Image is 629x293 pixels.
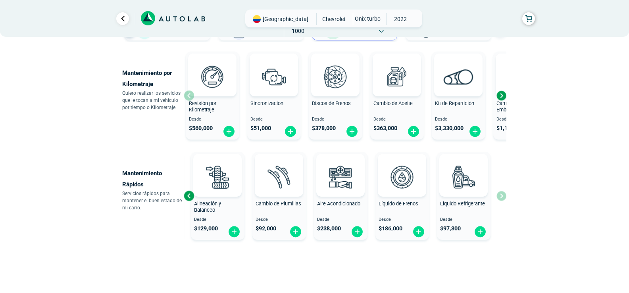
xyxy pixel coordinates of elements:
[228,226,240,238] img: fi_plus-circle2.svg
[373,125,397,132] span: $ 363,000
[312,100,351,106] span: Discos de Frenos
[323,159,358,194] img: aire_acondicionado-v3.svg
[200,159,235,194] img: alineacion_y_balanceo-v3.svg
[223,125,235,138] img: fi_plus-circle2.svg
[432,52,485,140] button: Kit de Repartición Desde $3,330,000
[437,152,491,240] button: Líquido Refrigerante Desde $97,300
[186,52,239,140] button: Revisión por Kilometraje Desde $560,000
[284,125,297,138] img: fi_plus-circle2.svg
[267,155,291,179] img: AD0BCuuxAAAAAElFTkSuQmCC
[122,90,184,111] p: Quiero realizar los servicios que le tocan a mi vehículo por tiempo o Kilometraje
[122,168,184,190] p: Mantenimiento Rápidos
[329,155,352,179] img: AD0BCuuxAAAAAElFTkSuQmCC
[206,155,229,179] img: AD0BCuuxAAAAAElFTkSuQmCC
[379,59,414,94] img: cambio_de_aceite-v3.svg
[412,226,425,238] img: fi_plus-circle2.svg
[496,117,544,122] span: Desde
[474,226,487,238] img: fi_plus-circle2.svg
[379,201,418,207] span: Líquido de Frenos
[375,152,429,240] button: Líquido de Frenos Desde $186,000
[373,100,413,106] span: Cambio de Aceite
[250,117,298,122] span: Desde
[446,159,481,194] img: liquido_refrigerante-v3.svg
[318,59,353,94] img: frenos2-v3.svg
[440,217,487,222] span: Desde
[200,55,224,79] img: AD0BCuuxAAAAAElFTkSuQmCC
[435,117,482,122] span: Desde
[194,201,221,213] span: Alineación y Balanceo
[452,155,475,179] img: AD0BCuuxAAAAAElFTkSuQmCC
[379,225,402,232] span: $ 186,000
[194,217,241,222] span: Desde
[435,100,474,106] span: Kit de Repartición
[263,15,308,23] span: [GEOGRAPHIC_DATA]
[312,117,359,122] span: Desde
[385,55,409,79] img: AD0BCuuxAAAAAElFTkSuQmCC
[289,226,302,238] img: fi_plus-circle2.svg
[256,59,291,94] img: sincronizacion-v3.svg
[250,100,283,106] span: Sincronizacion
[407,125,420,138] img: fi_plus-circle2.svg
[387,13,415,25] span: 2022
[312,125,336,132] span: $ 378,000
[122,190,184,211] p: Servicios rápidos para mantener el buen estado de mi carro.
[351,226,364,238] img: fi_plus-circle2.svg
[256,217,303,222] span: Desde
[247,52,301,140] button: Sincronizacion Desde $51,000
[444,69,473,84] img: correa_de_reparticion-v3.svg
[379,217,426,222] span: Desde
[183,190,195,202] div: Previous slide
[284,25,312,37] span: 1000
[502,59,537,94] img: kit_de_embrague-v3.svg
[116,12,129,25] a: Ir al paso anterior
[446,55,470,79] img: AD0BCuuxAAAAAElFTkSuQmCC
[353,13,381,24] span: ONIX TURBO
[373,117,421,122] span: Desde
[195,59,230,94] img: revision_por_kilometraje-v3.svg
[189,100,216,113] span: Revisión por Kilometraje
[346,125,358,138] img: fi_plus-circle2.svg
[262,159,296,194] img: plumillas-v3.svg
[495,90,507,101] div: Next slide
[320,13,348,25] span: CHEVROLET
[435,125,464,132] span: $ 3,330,000
[317,201,360,207] span: Aire Acondicionado
[250,125,271,132] span: $ 51,000
[496,100,534,113] span: Cambio de Kit de Embrague
[385,159,419,194] img: liquido_frenos-v3.svg
[253,15,261,23] img: Flag of COLOMBIA
[314,152,367,240] button: Aire Acondicionado Desde $238,000
[469,125,481,138] img: fi_plus-circle2.svg
[493,52,547,140] button: Cambio de Kit de Embrague Desde $1,190,000
[191,152,244,240] button: Alineación y Balanceo Desde $129,000
[256,225,276,232] span: $ 92,000
[323,55,347,79] img: AD0BCuuxAAAAAElFTkSuQmCC
[252,152,306,240] button: Cambio de Plumillas Desde $92,000
[440,225,461,232] span: $ 97,300
[370,52,424,140] button: Cambio de Aceite Desde $363,000
[390,155,414,179] img: AD0BCuuxAAAAAElFTkSuQmCC
[189,117,236,122] span: Desde
[309,52,362,140] button: Discos de Frenos Desde $378,000
[317,225,341,232] span: $ 238,000
[496,125,525,132] span: $ 1,190,000
[194,225,218,232] span: $ 129,000
[317,217,364,222] span: Desde
[122,67,184,90] p: Mantenimiento por Kilometraje
[189,125,213,132] span: $ 560,000
[262,55,286,79] img: AD0BCuuxAAAAAElFTkSuQmCC
[440,201,485,207] span: Líquido Refrigerante
[256,201,301,207] span: Cambio de Plumillas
